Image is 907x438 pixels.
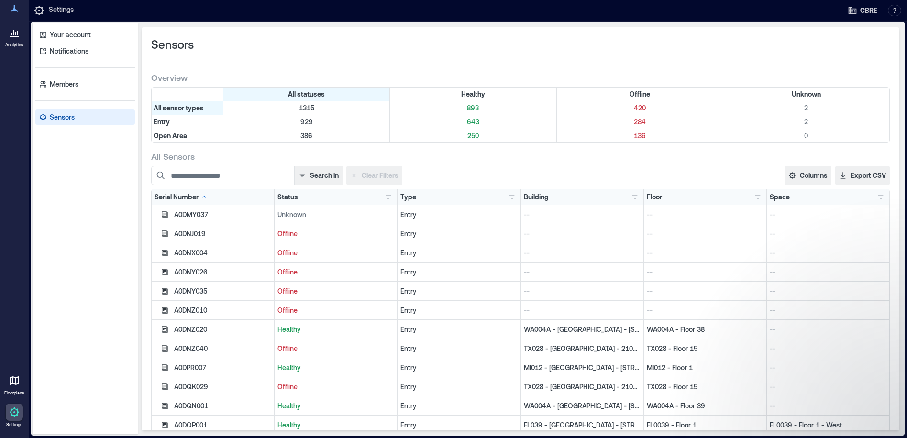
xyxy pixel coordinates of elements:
[770,210,886,219] p: --
[400,344,517,353] div: Entry
[152,101,223,115] div: All sensor types
[647,267,763,277] p: --
[225,131,387,141] p: 386
[277,344,394,353] p: Offline
[174,210,271,219] div: A0DMY037
[524,401,641,411] p: WA004A - [GEOGRAPHIC_DATA] - [STREET_ADDRESS]
[524,363,641,372] p: MI012 - [GEOGRAPHIC_DATA] - [STREET_ADDRESS] - [GEOGRAPHIC_DATA] - [STREET_ADDRESS]
[647,210,763,219] p: --
[277,229,394,239] p: Offline
[400,420,517,430] div: Entry
[277,420,394,430] p: Healthy
[524,267,641,277] p: --
[390,115,556,129] div: Filter by Type: Entry & Status: Healthy
[647,325,763,334] p: WA004A - Floor 38
[559,117,721,127] p: 284
[174,248,271,258] div: A0DNX004
[152,129,223,142] div: Filter by Type: Open Area
[400,229,517,239] div: Entry
[400,382,517,392] div: Entry
[557,129,723,142] div: Filter by Type: Open Area & Status: Offline
[723,88,889,101] div: Filter by Status: Unknown
[390,88,556,101] div: Filter by Status: Healthy
[152,115,223,129] div: Filter by Type: Entry
[277,382,394,392] p: Offline
[647,229,763,239] p: --
[400,192,416,202] div: Type
[49,5,74,16] p: Settings
[35,77,135,92] a: Members
[770,306,886,315] p: --
[392,117,554,127] p: 643
[174,267,271,277] div: A0DNY026
[2,21,26,51] a: Analytics
[1,369,27,399] a: Floorplans
[400,401,517,411] div: Entry
[524,344,641,353] p: TX028 - [GEOGRAPHIC_DATA] - 2100 [PERSON_NAME].., TX028 - [GEOGRAPHIC_DATA] - 2100 [PERSON_NAME]
[277,401,394,411] p: Healthy
[725,131,887,141] p: 0
[277,363,394,372] p: Healthy
[770,363,886,372] p: --
[770,248,886,258] p: --
[174,420,271,430] div: A0DQP001
[725,103,887,113] p: 2
[647,192,662,202] div: Floor
[647,420,763,430] p: FL0039 - Floor 1
[400,325,517,334] div: Entry
[50,112,75,122] p: Sensors
[845,3,880,18] button: CBRE
[770,229,886,239] p: --
[400,267,517,277] div: Entry
[50,79,78,89] p: Members
[151,151,195,162] span: All Sensors
[155,192,208,202] div: Serial Number
[225,103,387,113] p: 1315
[524,210,641,219] p: --
[770,286,886,296] p: --
[559,103,721,113] p: 420
[50,30,91,40] p: Your account
[524,229,641,239] p: --
[174,229,271,239] div: A0DNJ019
[524,286,641,296] p: --
[392,103,554,113] p: 893
[35,27,135,43] a: Your account
[174,382,271,392] div: A0DQK029
[225,117,387,127] p: 929
[151,37,194,52] span: Sensors
[647,363,763,372] p: MI012 - Floor 1
[392,131,554,141] p: 250
[524,420,641,430] p: FL039 - [GEOGRAPHIC_DATA] - [STREET_ADDRESS][GEOGRAPHIC_DATA] – [STREET_ADDRESS] Ste. 100
[35,109,135,125] a: Sensors
[770,401,886,411] p: --
[770,267,886,277] p: --
[860,6,877,15] span: CBRE
[277,248,394,258] p: Offline
[559,131,721,141] p: 136
[174,344,271,353] div: A0DNZ040
[723,129,889,142] div: Filter by Type: Open Area & Status: Unknown (0 sensors)
[770,420,886,430] p: FL0039 - Floor 1 - West
[400,286,517,296] div: Entry
[400,306,517,315] div: Entry
[277,192,298,202] div: Status
[277,286,394,296] p: Offline
[294,166,343,185] button: Search in
[400,363,517,372] div: Entry
[770,192,790,202] div: Space
[524,382,641,392] p: TX028 - [GEOGRAPHIC_DATA] - 2100 [PERSON_NAME].., TX028 - [GEOGRAPHIC_DATA] - 2100 [PERSON_NAME]
[557,115,723,129] div: Filter by Type: Entry & Status: Offline
[277,325,394,334] p: Healthy
[647,382,763,392] p: TX028 - Floor 15
[770,382,886,392] p: --
[50,46,88,56] p: Notifications
[277,267,394,277] p: Offline
[6,422,22,427] p: Settings
[3,401,26,430] a: Settings
[524,248,641,258] p: --
[5,42,23,48] p: Analytics
[400,248,517,258] div: Entry
[174,325,271,334] div: A0DNZ020
[647,306,763,315] p: --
